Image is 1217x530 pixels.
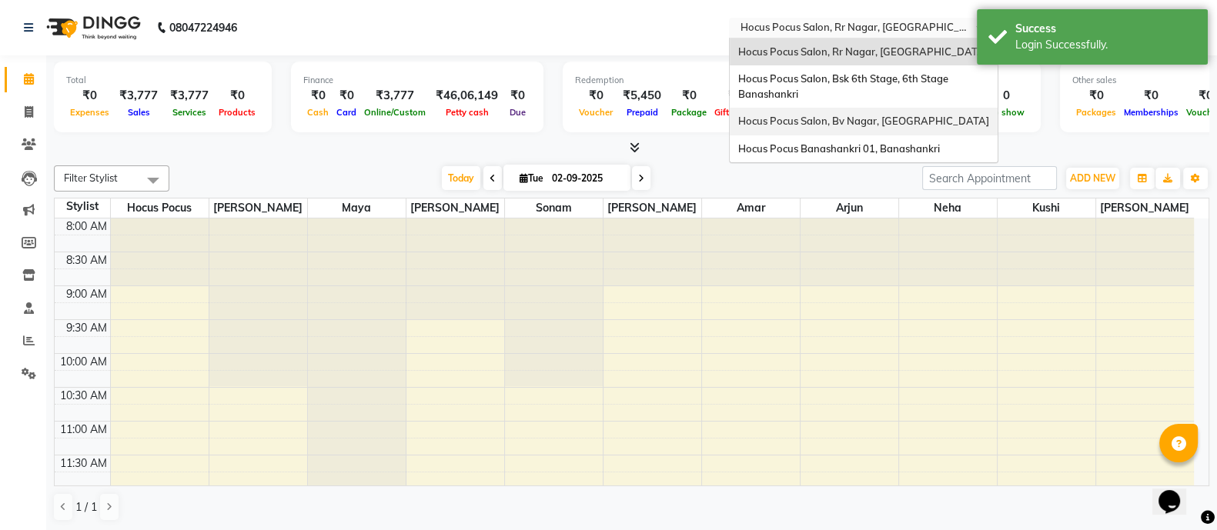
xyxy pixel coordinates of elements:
[547,167,624,190] input: 2025-09-02
[308,198,406,218] span: Maya
[575,107,617,118] span: Voucher
[303,87,333,105] div: ₹0
[667,87,710,105] div: ₹0
[113,87,164,105] div: ₹3,777
[303,74,531,87] div: Finance
[516,172,547,184] span: Tue
[1152,468,1202,515] iframe: chat widget
[575,87,617,105] div: ₹0
[998,198,1095,218] span: Kushi
[737,72,950,100] span: Hocus Pocus Salon, Bsk 6th Stage, 6th Stage Banashankri
[1120,107,1182,118] span: Memberships
[63,252,110,268] div: 8:30 AM
[442,107,493,118] span: Petty cash
[1096,198,1195,218] span: [PERSON_NAME]
[124,107,154,118] span: Sales
[63,320,110,336] div: 9:30 AM
[57,354,110,370] div: 10:00 AM
[169,107,210,118] span: Services
[1120,87,1182,105] div: ₹0
[66,107,113,118] span: Expenses
[984,107,1028,118] span: No show
[801,198,898,218] span: Arjun
[360,87,430,105] div: ₹3,777
[164,87,215,105] div: ₹3,777
[360,107,430,118] span: Online/Custom
[111,198,209,218] span: hocus pocus
[737,115,988,127] span: Hocus Pocus Salon, Bv Nagar, [GEOGRAPHIC_DATA]
[710,107,760,118] span: Gift Cards
[617,87,667,105] div: ₹5,450
[169,6,237,49] b: 08047224946
[333,107,360,118] span: Card
[333,87,360,105] div: ₹0
[55,198,110,215] div: Stylist
[57,455,110,472] div: 11:30 AM
[66,87,113,105] div: ₹0
[1070,172,1115,184] span: ADD NEW
[64,172,118,184] span: Filter Stylist
[1072,107,1120,118] span: Packages
[209,198,307,218] span: [PERSON_NAME]
[710,87,760,105] div: ₹0
[1066,168,1119,189] button: ADD NEW
[66,74,259,87] div: Total
[899,198,997,218] span: Neha
[667,107,710,118] span: Package
[442,166,480,190] span: Today
[63,286,110,302] div: 9:00 AM
[603,198,701,218] span: [PERSON_NAME]
[39,6,145,49] img: logo
[63,218,110,235] div: 8:00 AM
[737,142,939,155] span: Hocus Pocus Banashankri 01, Banashankri
[75,499,97,515] span: 1 / 1
[215,87,259,105] div: ₹0
[430,87,504,105] div: ₹46,06,149
[505,198,603,218] span: Sonam
[57,422,110,438] div: 11:00 AM
[303,107,333,118] span: Cash
[504,87,531,105] div: ₹0
[1015,21,1196,37] div: Success
[57,388,110,404] div: 10:30 AM
[702,198,800,218] span: Amar
[1015,37,1196,53] div: Login Successfully.
[406,198,504,218] span: [PERSON_NAME]
[984,87,1028,105] div: 0
[729,38,998,164] ng-dropdown-panel: Options list
[623,107,662,118] span: Prepaid
[737,45,987,58] span: Hocus Pocus Salon, Rr Nagar, [GEOGRAPHIC_DATA]
[1072,87,1120,105] div: ₹0
[215,107,259,118] span: Products
[922,166,1057,190] input: Search Appointment
[575,74,794,87] div: Redemption
[506,107,530,118] span: Due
